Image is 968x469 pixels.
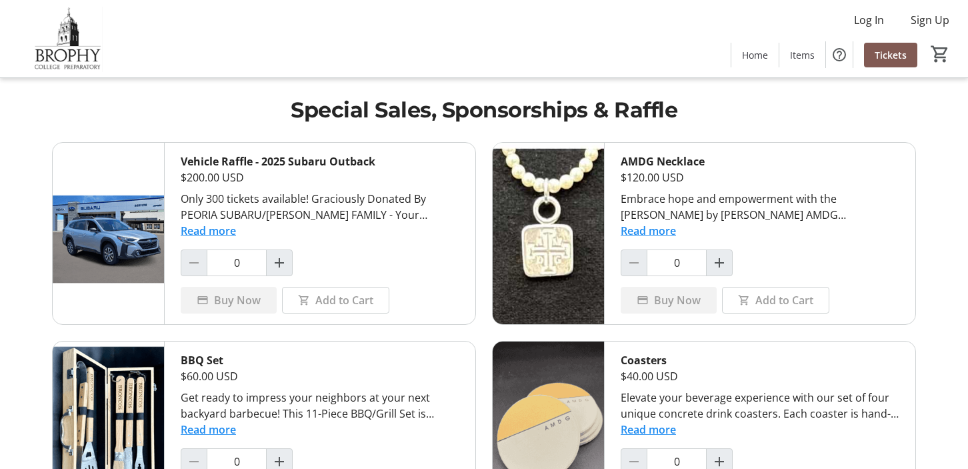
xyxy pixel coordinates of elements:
[742,48,768,62] span: Home
[621,368,899,384] div: $40.00 USD
[621,191,899,223] div: Embrace hope and empowerment with the [PERSON_NAME] by [PERSON_NAME] AMDG [PERSON_NAME] necklace,...
[875,48,907,62] span: Tickets
[843,9,895,31] button: Log In
[621,223,676,239] button: Read more
[207,250,267,276] input: Vehicle Raffle - 2025 Subaru Outback Quantity
[267,250,292,276] button: Increment by one
[621,422,676,438] button: Read more
[854,12,884,28] span: Log In
[621,153,899,169] div: AMDG Necklace
[911,12,949,28] span: Sign Up
[621,169,899,185] div: $120.00 USD
[8,5,127,72] img: Brophy College Preparatory 's Logo
[181,153,459,169] div: Vehicle Raffle - 2025 Subaru Outback
[621,352,899,368] div: Coasters
[826,41,853,68] button: Help
[731,43,779,67] a: Home
[181,368,459,384] div: $60.00 USD
[864,43,917,67] a: Tickets
[900,9,960,31] button: Sign Up
[181,422,236,438] button: Read more
[621,390,899,422] div: Elevate your beverage experience with our set of four unique concrete drink coasters. Each coaste...
[707,250,732,276] button: Increment by one
[647,250,707,276] input: AMDG Necklace Quantity
[790,48,815,62] span: Items
[52,94,916,126] h1: Special Sales, Sponsorships & Raffle
[181,169,459,185] div: $200.00 USD
[53,143,164,324] img: Vehicle Raffle - 2025 Subaru Outback
[181,352,459,368] div: BBQ Set
[181,223,236,239] button: Read more
[181,390,459,422] div: Get ready to impress your neighbors at your next backyard barbecue! This 11-Piece BBQ/Grill Set i...
[181,191,459,223] div: Only 300 tickets available! Graciously Donated By PEORIA SUBARU/[PERSON_NAME] FAMILY - Your Great...
[928,42,952,66] button: Cart
[493,143,604,324] img: AMDG Necklace
[779,43,825,67] a: Items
